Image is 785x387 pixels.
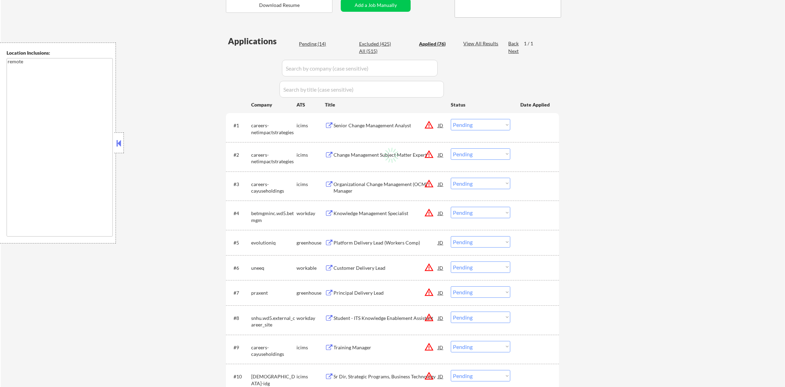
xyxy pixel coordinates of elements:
[296,181,325,188] div: icims
[234,151,246,158] div: #2
[296,101,325,108] div: ATS
[424,287,434,297] button: warning_amber
[251,289,296,296] div: praxent
[437,370,444,383] div: JD
[299,40,334,47] div: Pending (14)
[234,344,246,351] div: #9
[282,60,438,76] input: Search by company (case sensitive)
[234,181,246,188] div: #3
[251,181,296,194] div: careers-cayuseholdings
[334,373,438,380] div: Sr Dir, Strategic Programs, Business Technology
[424,313,434,322] button: warning_amber
[334,210,438,217] div: Knowledge Management Specialist
[334,344,438,351] div: Training Manager
[437,286,444,299] div: JD
[334,289,438,296] div: Principal Delivery Lead
[334,265,438,271] div: Customer Delivery Lead
[251,373,296,387] div: [DEMOGRAPHIC_DATA]-idg
[251,239,296,246] div: evolutioniq
[251,265,296,271] div: uneeq
[251,151,296,165] div: careers-netimpactstrategies
[437,178,444,190] div: JD
[234,315,246,322] div: #8
[296,210,325,217] div: workday
[334,315,438,322] div: Student - ITS Knowledge Enablement Assistant
[251,210,296,223] div: betmgminc.wd5.betmgm
[437,341,444,353] div: JD
[424,179,434,188] button: warning_amber
[508,40,519,47] div: Back
[280,81,444,98] input: Search by title (case sensitive)
[251,315,296,328] div: snhu.wd5.external_career_site
[296,344,325,351] div: icims
[424,208,434,218] button: warning_amber
[424,342,434,352] button: warning_amber
[359,48,394,55] div: All (515)
[451,98,510,111] div: Status
[524,40,540,47] div: 1 / 1
[296,289,325,296] div: greenhouse
[424,262,434,272] button: warning_amber
[437,119,444,131] div: JD
[296,315,325,322] div: workday
[234,289,246,296] div: #7
[296,239,325,246] div: greenhouse
[234,122,246,129] div: #1
[334,122,438,129] div: Senior Change Management Analyst
[334,181,438,194] div: Organizational Change Management (OCM) Manager
[296,373,325,380] div: icims
[251,122,296,136] div: careers-netimpactstrategies
[234,373,246,380] div: #10
[437,312,444,324] div: JD
[251,344,296,358] div: careers-cayuseholdings
[234,265,246,271] div: #6
[424,371,434,381] button: warning_amber
[424,120,434,130] button: warning_amber
[424,149,434,159] button: warning_amber
[228,37,296,45] div: Applications
[437,236,444,249] div: JD
[520,101,551,108] div: Date Applied
[7,49,113,56] div: Location Inclusions:
[296,265,325,271] div: workable
[437,148,444,161] div: JD
[251,101,296,108] div: Company
[508,48,519,55] div: Next
[234,210,246,217] div: #4
[437,207,444,219] div: JD
[296,122,325,129] div: icims
[234,239,246,246] div: #5
[359,40,394,47] div: Excluded (425)
[419,40,454,47] div: Applied (76)
[334,151,438,158] div: Change Management Subject Matter Expert
[325,101,444,108] div: Title
[296,151,325,158] div: icims
[463,40,500,47] div: View All Results
[437,261,444,274] div: JD
[334,239,438,246] div: Platform Delivery Lead (Workers Comp)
